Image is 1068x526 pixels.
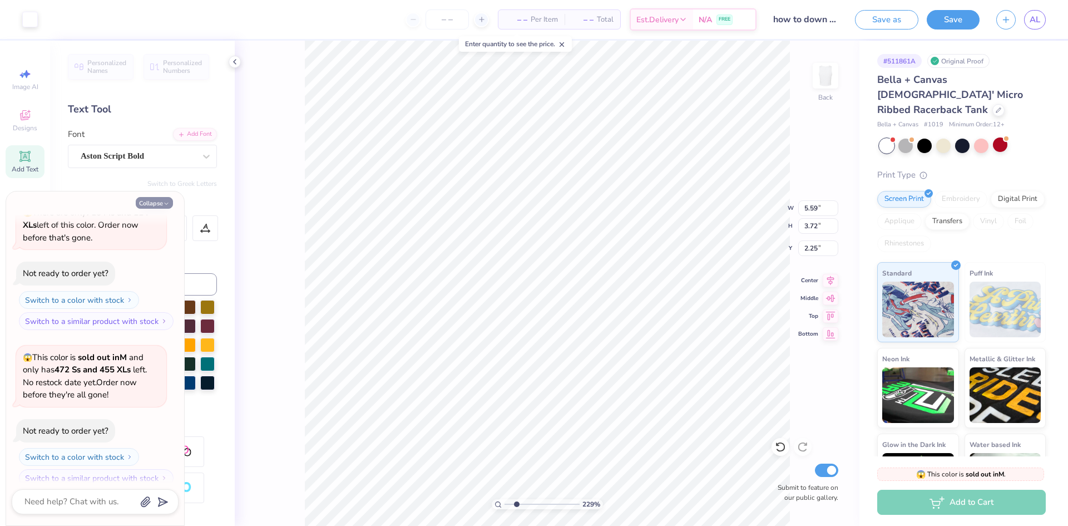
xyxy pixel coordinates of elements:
[505,14,527,26] span: – –
[55,364,131,375] strong: 472 Ss and 455 XLs
[597,14,614,26] span: Total
[571,14,594,26] span: – –
[916,469,1006,479] span: This color is .
[12,82,38,91] span: Image AI
[991,191,1045,208] div: Digital Print
[765,8,847,31] input: Untitled Design
[23,208,32,218] span: 🫣
[798,294,818,302] span: Middle
[23,352,32,363] span: 😱
[78,352,127,363] strong: sold out in M
[798,330,818,338] span: Bottom
[136,197,173,209] button: Collapse
[970,353,1035,365] span: Metallic & Glitter Ink
[877,191,931,208] div: Screen Print
[877,120,918,130] span: Bella + Canvas
[818,92,833,102] div: Back
[924,120,943,130] span: # 1019
[927,10,980,30] button: Save
[719,16,730,23] span: FREE
[23,268,108,279] div: Not ready to order yet?
[12,165,38,174] span: Add Text
[1007,213,1034,230] div: Foil
[949,120,1005,130] span: Minimum Order: 12 +
[1030,13,1040,26] span: AL
[970,367,1041,423] img: Metallic & Glitter Ink
[161,318,167,325] img: Switch to a similar product with stock
[87,59,127,75] span: Personalized Names
[636,14,679,26] span: Est. Delivery
[19,291,139,309] button: Switch to a color with stock
[147,179,217,188] button: Switch to Greek Letters
[531,14,558,26] span: Per Item
[68,128,85,141] label: Font
[126,297,133,303] img: Switch to a color with stock
[877,235,931,252] div: Rhinestones
[882,267,912,279] span: Standard
[126,454,133,460] img: Switch to a color with stock
[927,54,990,68] div: Original Proof
[23,352,147,401] span: This color is and only has left . No restock date yet. Order now before they're all gone!
[970,453,1041,509] img: Water based Ink
[855,10,918,30] button: Save as
[19,469,174,487] button: Switch to a similar product with stock
[19,448,139,466] button: Switch to a color with stock
[882,453,954,509] img: Glow in the Dark Ink
[582,499,600,509] span: 229 %
[973,213,1004,230] div: Vinyl
[798,277,818,284] span: Center
[877,54,922,68] div: # 511861A
[916,469,926,480] span: 😱
[163,59,202,75] span: Personalized Numbers
[814,65,837,87] img: Back
[934,191,987,208] div: Embroidery
[882,282,954,337] img: Standard
[877,73,1023,116] span: Bella + Canvas [DEMOGRAPHIC_DATA]' Micro Ribbed Racerback Tank
[966,470,1004,479] strong: sold out in M
[798,312,818,320] span: Top
[19,312,174,330] button: Switch to a similar product with stock
[13,124,37,132] span: Designs
[877,169,1046,181] div: Print Type
[161,475,167,481] img: Switch to a similar product with stock
[23,207,149,243] span: There are only left of this color. Order now before that's gone.
[173,128,217,141] div: Add Font
[1024,10,1046,30] a: AL
[970,439,1021,450] span: Water based Ink
[772,483,838,503] label: Submit to feature on our public gallery.
[882,439,946,450] span: Glow in the Dark Ink
[426,9,469,30] input: – –
[23,425,108,436] div: Not ready to order yet?
[882,353,909,365] span: Neon Ink
[882,367,954,423] img: Neon Ink
[459,36,572,52] div: Enter quantity to see the price.
[970,282,1041,337] img: Puff Ink
[925,213,970,230] div: Transfers
[970,267,993,279] span: Puff Ink
[68,102,217,117] div: Text Tool
[699,14,712,26] span: N/A
[877,213,922,230] div: Applique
